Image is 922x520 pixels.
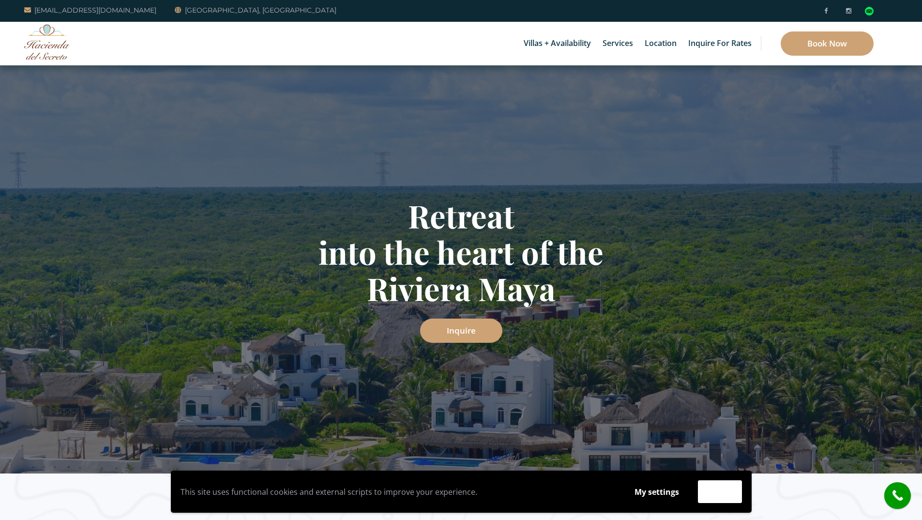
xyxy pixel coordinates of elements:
a: [GEOGRAPHIC_DATA], [GEOGRAPHIC_DATA] [175,4,336,16]
div: Read traveler reviews on Tripadvisor [865,7,874,15]
a: call [884,482,911,509]
img: Awesome Logo [24,24,70,60]
img: Tripadvisor_logomark.svg [865,7,874,15]
a: Inquire for Rates [683,22,756,65]
a: Location [640,22,681,65]
p: This site uses functional cookies and external scripts to improve your experience. [181,485,616,499]
a: [EMAIL_ADDRESS][DOMAIN_NAME] [24,4,156,16]
button: Accept [698,480,742,503]
a: Villas + Availability [519,22,596,65]
a: Book Now [781,31,874,56]
button: My settings [625,481,688,503]
h1: Retreat into the heart of the Riviera Maya [178,198,744,306]
a: Services [598,22,638,65]
a: Inquire [420,319,502,343]
i: call [887,485,908,506]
